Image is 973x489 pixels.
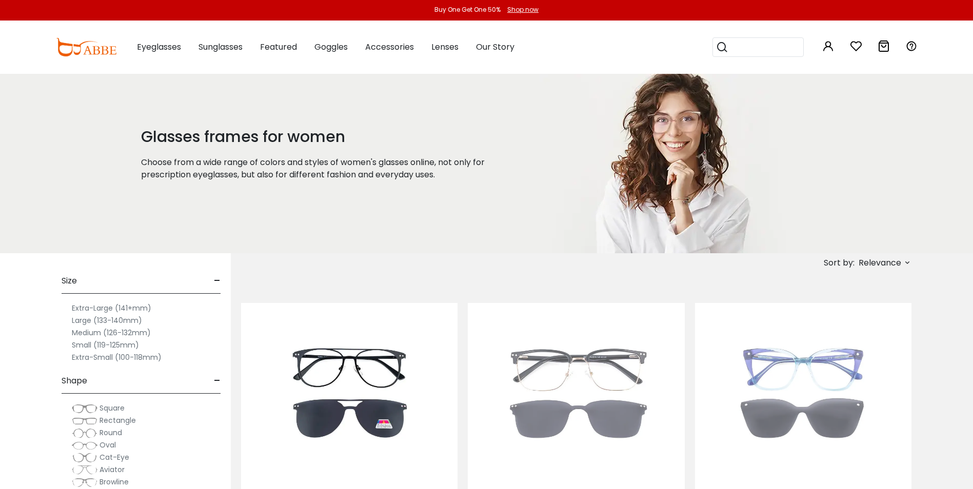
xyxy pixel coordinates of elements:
span: Our Story [476,41,514,53]
span: Round [100,427,122,438]
span: Cat-Eye [100,452,129,462]
span: Eyeglasses [137,41,181,53]
span: Square [100,403,125,413]
span: Sunglasses [198,41,243,53]
span: Size [62,269,77,293]
label: Extra-Small (100-118mm) [72,351,162,363]
label: Medium (126-132mm) [72,327,151,339]
span: Oval [100,440,116,450]
span: Accessories [365,41,414,53]
span: Lenses [431,41,459,53]
img: Oval.png [72,440,97,451]
img: Square.png [72,403,97,414]
label: Small (119-125mm) [72,339,139,351]
label: Extra-Large (141+mm) [72,302,151,314]
img: Blue Iquan - Acetate ,clip on [695,303,911,483]
div: Shop now [507,5,539,14]
img: Rectangle.png [72,416,97,426]
span: - [214,269,221,293]
img: Round.png [72,428,97,438]
span: Browline [100,477,129,487]
img: Browline.png [72,477,97,487]
span: Shape [62,369,87,393]
img: abbeglasses.com [56,38,116,56]
img: Black Agentar - Metal ,clip on [241,303,458,483]
img: glasses frames for women [540,74,800,253]
span: Sort by: [824,257,855,269]
span: Goggles [314,41,348,53]
a: Shop now [502,5,539,14]
img: Black Orexability - Metal,TR ,clip on [468,303,684,483]
h1: Glasses frames for women [141,128,514,146]
p: Choose from a wide range of colors and styles of women's glasses online, not only for prescriptio... [141,156,514,181]
span: Aviator [100,464,125,475]
label: Large (133-140mm) [72,314,142,327]
span: Rectangle [100,415,136,425]
img: Aviator.png [72,465,97,475]
img: Cat-Eye.png [72,453,97,463]
div: Buy One Get One 50% [434,5,501,14]
span: Featured [260,41,297,53]
span: - [214,369,221,393]
span: Relevance [859,254,901,272]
